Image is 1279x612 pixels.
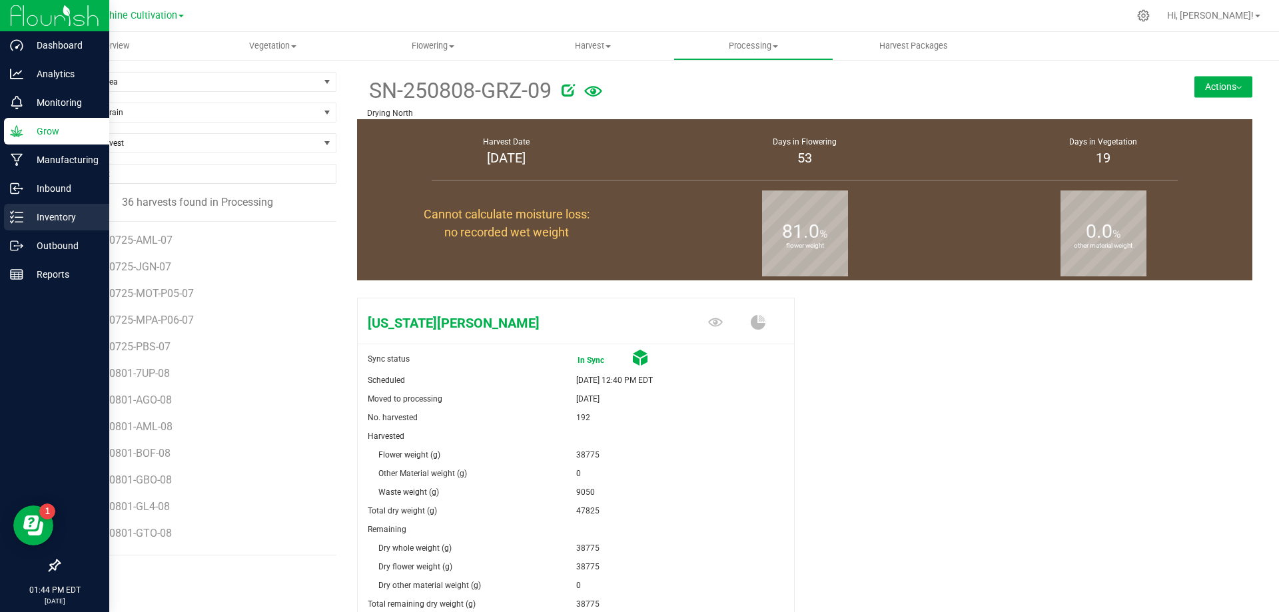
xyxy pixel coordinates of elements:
[833,32,994,60] a: Harvest Packages
[81,500,170,513] span: SN-250801-GL4-08
[23,180,103,196] p: Inbound
[10,67,23,81] inline-svg: Analytics
[59,103,319,122] span: Filter by Strain
[319,73,336,91] span: select
[861,40,966,52] span: Harvest Packages
[964,184,1242,280] group-info-box: Other Material weight %
[367,184,645,280] group-info-box: Moisture loss %
[665,184,944,280] group-info-box: Flower weight %
[23,152,103,168] p: Manufacturing
[23,123,103,139] p: Grow
[374,136,639,148] div: Harvest Date
[576,390,600,408] span: [DATE]
[378,562,452,571] span: Dry flower weight (g)
[374,148,639,168] div: [DATE]
[1135,9,1152,22] div: Manage settings
[23,238,103,254] p: Outbound
[23,37,103,53] p: Dashboard
[964,119,1242,184] group-info-box: Days in vegetation
[672,136,937,148] div: Days in Flowering
[59,164,336,183] input: NO DATA FOUND
[665,119,944,184] group-info-box: Days in flowering
[576,501,600,520] span: 47825
[367,107,1093,119] p: Drying North
[424,207,590,239] span: Cannot calculate moisture loss: no recorded wet weight
[576,350,632,371] span: In Sync
[673,32,834,60] a: Processing
[368,413,418,422] span: No. harvested
[368,506,437,515] span: Total dry weight (g)
[59,134,319,153] span: Find a Harvest
[378,487,439,497] span: Waste weight (g)
[632,350,648,371] span: Cured
[1167,10,1254,21] span: Hi, [PERSON_NAME]!
[513,32,673,60] a: Harvest
[576,539,600,557] span: 38775
[514,40,673,52] span: Harvest
[32,32,193,60] a: Overview
[59,73,319,91] span: Filter by area
[193,32,353,60] a: Vegetation
[81,394,172,406] span: SN-250801-AGO-08
[576,408,590,427] span: 192
[971,136,1236,148] div: Days in Vegetation
[576,371,653,390] span: [DATE] 12:40 PM EDT
[39,503,55,519] iframe: Resource center unread badge
[6,584,103,596] p: 01:44 PM EDT
[672,148,937,168] div: 53
[10,210,23,224] inline-svg: Inventory
[1061,186,1146,306] b: other material weight
[378,581,481,590] span: Dry other material weight (g)
[367,119,645,184] group-info-box: Harvest Date
[10,125,23,138] inline-svg: Grow
[193,40,352,52] span: Vegetation
[353,40,512,52] span: Flowering
[368,525,406,534] span: Remaining
[10,96,23,109] inline-svg: Monitoring
[358,313,648,333] span: Georgia Smallz
[576,464,581,483] span: 0
[576,446,600,464] span: 38775
[81,553,194,566] span: SN-250801-MOT-P05-08
[81,367,170,380] span: SN-250801-7UP-08
[81,287,194,300] span: SN-250725-MOT-P05-07
[81,447,171,459] span: SN-250801-BOF-08
[368,599,476,609] span: Total remaining dry weight (g)
[6,596,103,606] p: [DATE]
[367,75,552,107] span: SN-250808-GRZ-09
[368,376,405,385] span: Scheduled
[81,473,172,486] span: SN-250801-GBO-08
[81,314,194,326] span: SN-250725-MPA-P06-07
[352,32,513,60] a: Flowering
[368,354,410,364] span: Sync status
[674,40,833,52] span: Processing
[23,66,103,82] p: Analytics
[81,340,171,353] span: SN-250725-PBS-07
[378,450,440,459] span: Flower weight (g)
[81,527,172,539] span: SN-250801-GTO-08
[81,420,173,433] span: SN-250801-AML-08
[576,483,595,501] span: 9050
[81,234,173,246] span: SN-250725-AML-07
[10,268,23,281] inline-svg: Reports
[576,576,581,595] span: 0
[23,209,103,225] p: Inventory
[10,39,23,52] inline-svg: Dashboard
[1194,76,1252,97] button: Actions
[10,153,23,166] inline-svg: Manufacturing
[23,266,103,282] p: Reports
[10,182,23,195] inline-svg: Inbound
[971,148,1236,168] div: 19
[77,40,147,52] span: Overview
[762,186,848,306] b: flower weight
[81,260,171,273] span: SN-250725-JGN-07
[378,543,452,553] span: Dry whole weight (g)
[576,557,600,576] span: 38775
[13,505,53,545] iframe: Resource center
[23,95,103,111] p: Monitoring
[368,394,442,404] span: Moved to processing
[59,194,336,210] div: 36 harvests found in Processing
[378,469,467,478] span: Other Material weight (g)
[88,10,177,21] span: Sunshine Cultivation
